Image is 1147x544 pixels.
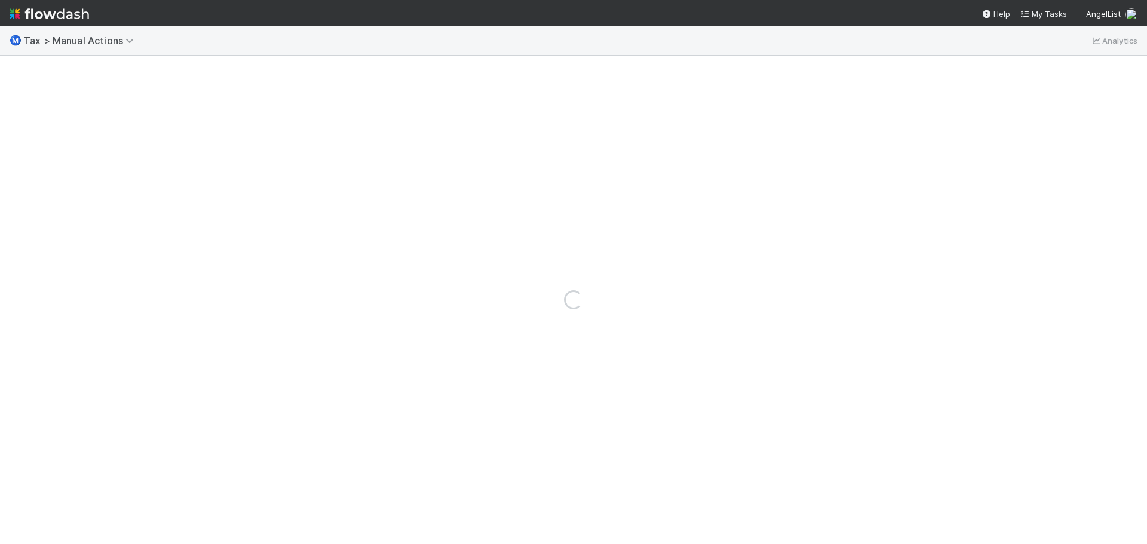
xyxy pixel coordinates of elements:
a: Analytics [1090,33,1137,48]
span: Ⓜ️ [10,35,22,45]
img: logo-inverted-e16ddd16eac7371096b0.svg [10,4,89,24]
span: AngelList [1086,9,1121,19]
span: Tax > Manual Actions [24,35,140,47]
span: My Tasks [1020,9,1067,19]
div: Help [982,8,1010,20]
a: My Tasks [1020,8,1067,20]
img: avatar_c8e523dd-415a-4cf0-87a3-4b787501e7b6.png [1125,8,1137,20]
